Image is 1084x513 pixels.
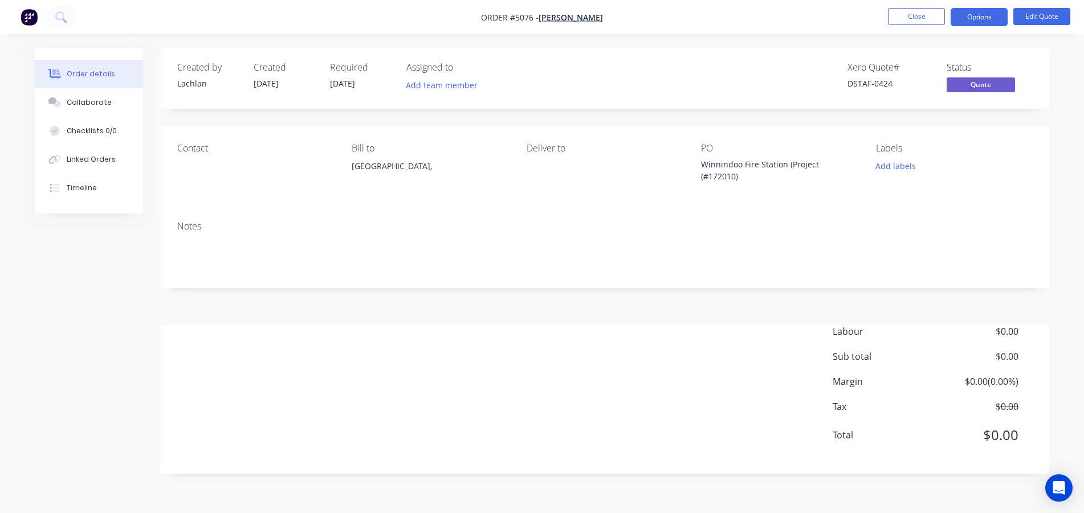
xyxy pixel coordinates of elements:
[352,158,508,174] div: [GEOGRAPHIC_DATA],
[847,62,933,73] div: Xero Quote #
[947,62,1032,73] div: Status
[254,78,279,89] span: [DATE]
[934,375,1018,388] span: $0.00 ( 0.00 %)
[177,221,1032,232] div: Notes
[539,12,603,23] a: [PERSON_NAME]
[35,60,143,88] button: Order details
[701,143,857,154] div: PO
[35,174,143,202] button: Timeline
[833,350,934,363] span: Sub total
[35,117,143,145] button: Checklists 0/0
[254,62,316,73] div: Created
[35,145,143,174] button: Linked Orders
[527,143,683,154] div: Deliver to
[67,126,117,136] div: Checklists 0/0
[67,183,97,193] div: Timeline
[177,62,240,73] div: Created by
[833,400,934,413] span: Tax
[330,78,355,89] span: [DATE]
[67,154,116,165] div: Linked Orders
[847,77,933,89] div: DSTAF-0424
[833,428,934,442] span: Total
[177,143,333,154] div: Contact
[330,62,393,73] div: Required
[833,375,934,388] span: Margin
[876,143,1032,154] div: Labels
[934,400,1018,413] span: $0.00
[352,158,508,195] div: [GEOGRAPHIC_DATA],
[888,8,945,25] button: Close
[934,425,1018,445] span: $0.00
[951,8,1008,26] button: Options
[947,77,1015,92] span: Quote
[21,9,38,26] img: Factory
[934,350,1018,363] span: $0.00
[934,325,1018,338] span: $0.00
[701,158,843,182] div: Winnindoo Fire Station (Project (#172010)
[1045,474,1073,502] div: Open Intercom Messenger
[833,325,934,338] span: Labour
[406,77,484,93] button: Add team member
[481,12,539,23] span: Order #5076 -
[67,69,115,79] div: Order details
[35,88,143,117] button: Collaborate
[177,77,240,89] div: Lachlan
[400,77,484,93] button: Add team member
[1013,8,1070,25] button: Edit Quote
[67,97,112,108] div: Collaborate
[869,158,922,174] button: Add labels
[352,143,508,154] div: Bill to
[406,62,520,73] div: Assigned to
